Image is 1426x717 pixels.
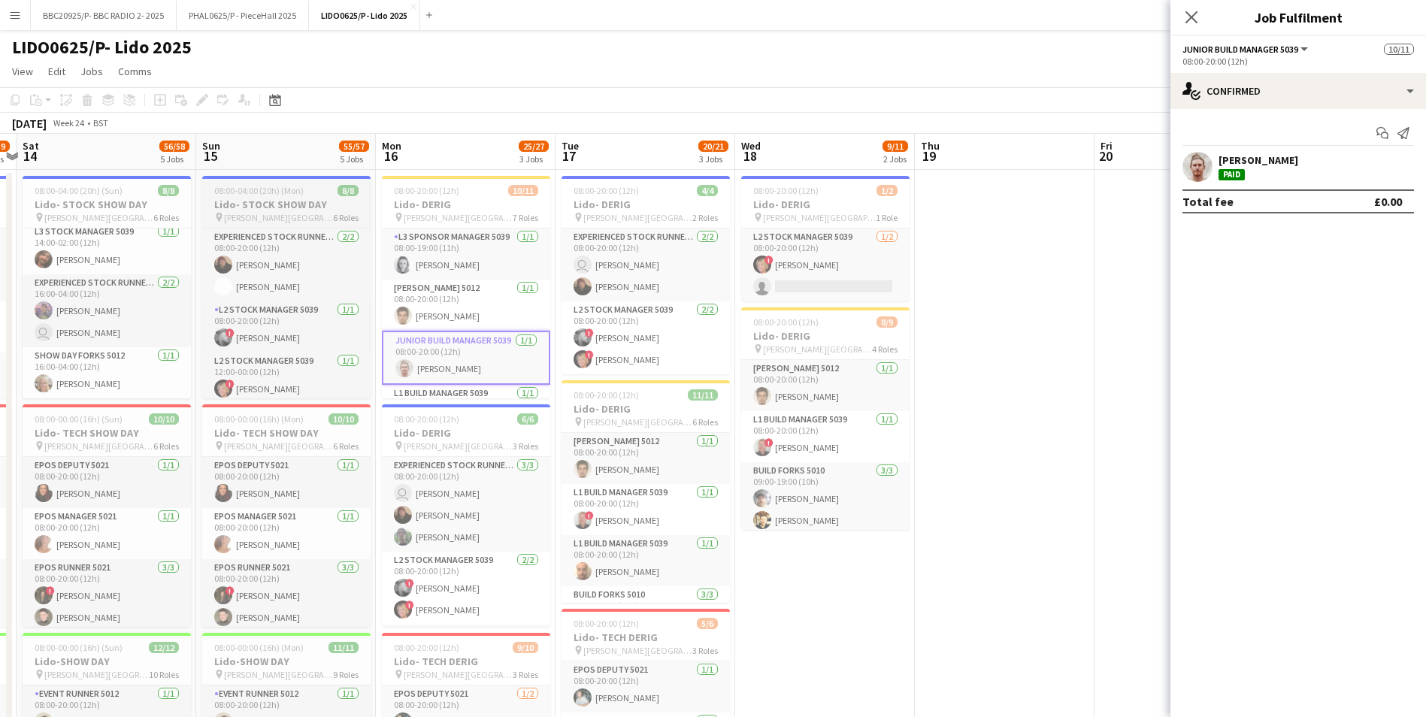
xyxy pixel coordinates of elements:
span: 55/57 [339,141,369,152]
div: 08:00-20:00 (12h)11/11Lido- DERIG [PERSON_NAME][GEOGRAPHIC_DATA], [GEOGRAPHIC_DATA]6 Roles[PERSON... [562,380,730,603]
a: Edit [42,62,71,81]
div: 5 Jobs [160,153,189,165]
app-card-role: L1 Build Manager 50391/108:00-20:00 (12h)![PERSON_NAME] [562,484,730,535]
app-card-role: Build Forks 50103/309:00-19:00 (10h) [562,586,730,681]
span: 08:00-20:00 (12h) [394,185,459,196]
span: 1 Role [876,212,898,223]
span: Fri [1101,139,1113,153]
span: 08:00-04:00 (20h) (Sun) [35,185,123,196]
span: [PERSON_NAME][GEOGRAPHIC_DATA], [GEOGRAPHIC_DATA] [44,212,153,223]
app-card-role: EPOS Runner 50213/308:00-20:00 (12h)![PERSON_NAME][PERSON_NAME] [202,559,371,654]
span: 08:00-20:00 (12h) [394,413,459,425]
h3: Lido- TECH SHOW DAY [23,426,191,440]
h3: Lido- STOCK SHOW DAY [202,198,371,211]
span: [PERSON_NAME][GEOGRAPHIC_DATA], [GEOGRAPHIC_DATA] [224,212,333,223]
div: 08:00-00:00 (16h) (Mon)10/10Lido- TECH SHOW DAY [PERSON_NAME][GEOGRAPHIC_DATA], [GEOGRAPHIC_DATA]... [202,404,371,627]
a: View [6,62,39,81]
span: 2 Roles [692,212,718,223]
span: 10/10 [149,413,179,425]
span: 10/11 [508,185,538,196]
span: 11/11 [328,642,359,653]
span: ! [46,586,55,595]
span: Comms [118,65,152,78]
app-card-role: L3 Stock Manager 50391/114:00-02:00 (12h)[PERSON_NAME] [23,223,191,274]
app-job-card: 08:00-04:00 (20h) (Mon)8/8Lido- STOCK SHOW DAY [PERSON_NAME][GEOGRAPHIC_DATA], [GEOGRAPHIC_DATA]6... [202,176,371,398]
span: 5/6 [697,618,718,629]
span: 6/6 [517,413,538,425]
span: 16 [380,147,401,165]
app-card-role: EPOS Runner 50213/308:00-20:00 (12h)![PERSON_NAME][PERSON_NAME] [23,559,191,654]
span: View [12,65,33,78]
span: Edit [48,65,65,78]
span: 8/8 [158,185,179,196]
span: 08:00-00:00 (16h) (Mon) [214,642,304,653]
span: ! [226,586,235,595]
span: 08:00-00:00 (16h) (Mon) [214,413,304,425]
span: 4/4 [697,185,718,196]
app-card-role: EPOS Deputy 50211/108:00-20:00 (12h)[PERSON_NAME] [562,661,730,712]
app-card-role: Junior Build Manager 50391/108:00-20:00 (12h)[PERSON_NAME] [382,331,550,385]
app-card-role: Build Forks 50103/309:00-19:00 (10h)[PERSON_NAME][PERSON_NAME] [741,462,910,557]
span: 6 Roles [333,212,359,223]
span: ! [405,601,414,610]
span: 9/10 [513,642,538,653]
span: Jobs [80,65,103,78]
span: 08:00-20:00 (12h) [574,618,639,629]
h3: Lido- DERIG [382,426,550,440]
h3: Lido- DERIG [562,402,730,416]
div: 08:00-20:00 (12h) [1182,56,1414,67]
button: PHAL0625/P - PieceHall 2025 [177,1,309,30]
span: 4 Roles [872,343,898,355]
app-card-role: L1 Build Manager 50391/108:00-20:00 (12h)![PERSON_NAME] [741,411,910,462]
span: 10 Roles [149,669,179,680]
app-job-card: 08:00-20:00 (12h)4/4Lido- DERIG [PERSON_NAME][GEOGRAPHIC_DATA], [GEOGRAPHIC_DATA]2 RolesExperienc... [562,176,730,374]
span: 08:00-04:00 (20h) (Mon) [214,185,304,196]
div: 08:00-00:00 (16h) (Sun)10/10Lido- TECH SHOW DAY [PERSON_NAME][GEOGRAPHIC_DATA], [GEOGRAPHIC_DATA]... [23,404,191,627]
span: Thu [921,139,940,153]
div: 08:00-20:00 (12h)8/9Lido- DERIG [PERSON_NAME][GEOGRAPHIC_DATA], [GEOGRAPHIC_DATA]4 Roles[PERSON_N... [741,307,910,530]
span: 08:00-20:00 (12h) [574,185,639,196]
app-job-card: 08:00-20:00 (12h)6/6Lido- DERIG [PERSON_NAME][GEOGRAPHIC_DATA], [GEOGRAPHIC_DATA]3 RolesExperienc... [382,404,550,627]
button: Junior Build Manager 5039 [1182,44,1310,55]
span: 10/11 [1384,44,1414,55]
span: 08:00-00:00 (16h) (Sun) [35,413,123,425]
span: 18 [739,147,761,165]
app-card-role: Experienced Stock Runner 50122/216:00-04:00 (12h)[PERSON_NAME] [PERSON_NAME] [23,274,191,347]
h3: Lido- TECH DERIG [382,655,550,668]
span: 6 Roles [153,440,179,452]
span: 3 Roles [513,669,538,680]
h3: Lido- DERIG [741,198,910,211]
app-card-role: EPOS Deputy 50211/108:00-20:00 (12h)[PERSON_NAME] [23,457,191,508]
span: ! [764,438,774,447]
span: 08:00-00:00 (16h) (Sun) [35,642,123,653]
span: 20/21 [698,141,728,152]
app-card-role: Experienced Stock Runner 50123/308:00-20:00 (12h) [PERSON_NAME][PERSON_NAME][PERSON_NAME] [382,457,550,552]
a: Jobs [74,62,109,81]
div: 08:00-20:00 (12h)10/11Lido- DERIG [PERSON_NAME][GEOGRAPHIC_DATA], [GEOGRAPHIC_DATA]7 RolesL3 Spon... [382,176,550,398]
app-card-role: Experienced Stock Runner 50122/208:00-20:00 (12h) [PERSON_NAME][PERSON_NAME] [562,228,730,301]
app-card-role: L2 Stock Manager 50392/208:00-20:00 (12h)![PERSON_NAME]![PERSON_NAME] [562,301,730,374]
span: 12/12 [149,642,179,653]
span: 7 Roles [513,212,538,223]
div: 3 Jobs [519,153,548,165]
span: [PERSON_NAME][GEOGRAPHIC_DATA], [GEOGRAPHIC_DATA] [44,440,153,452]
div: [PERSON_NAME] [1219,153,1298,167]
span: 15 [200,147,220,165]
span: Wed [741,139,761,153]
span: ! [764,256,774,265]
span: [PERSON_NAME][GEOGRAPHIC_DATA], [GEOGRAPHIC_DATA] [404,212,513,223]
span: Tue [562,139,579,153]
span: 8/8 [338,185,359,196]
div: Paid [1219,169,1245,180]
app-card-role: L2 Stock Manager 50391/112:00-00:00 (12h)![PERSON_NAME] [202,352,371,404]
span: 6 Roles [333,440,359,452]
span: Sat [23,139,39,153]
app-card-role: [PERSON_NAME] 50121/108:00-20:00 (12h)[PERSON_NAME] [741,360,910,411]
app-job-card: 08:00-04:00 (20h) (Sun)8/8Lido- STOCK SHOW DAY [PERSON_NAME][GEOGRAPHIC_DATA], [GEOGRAPHIC_DATA]6... [23,176,191,398]
div: 2 Jobs [883,153,907,165]
h3: Lido- DERIG [562,198,730,211]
